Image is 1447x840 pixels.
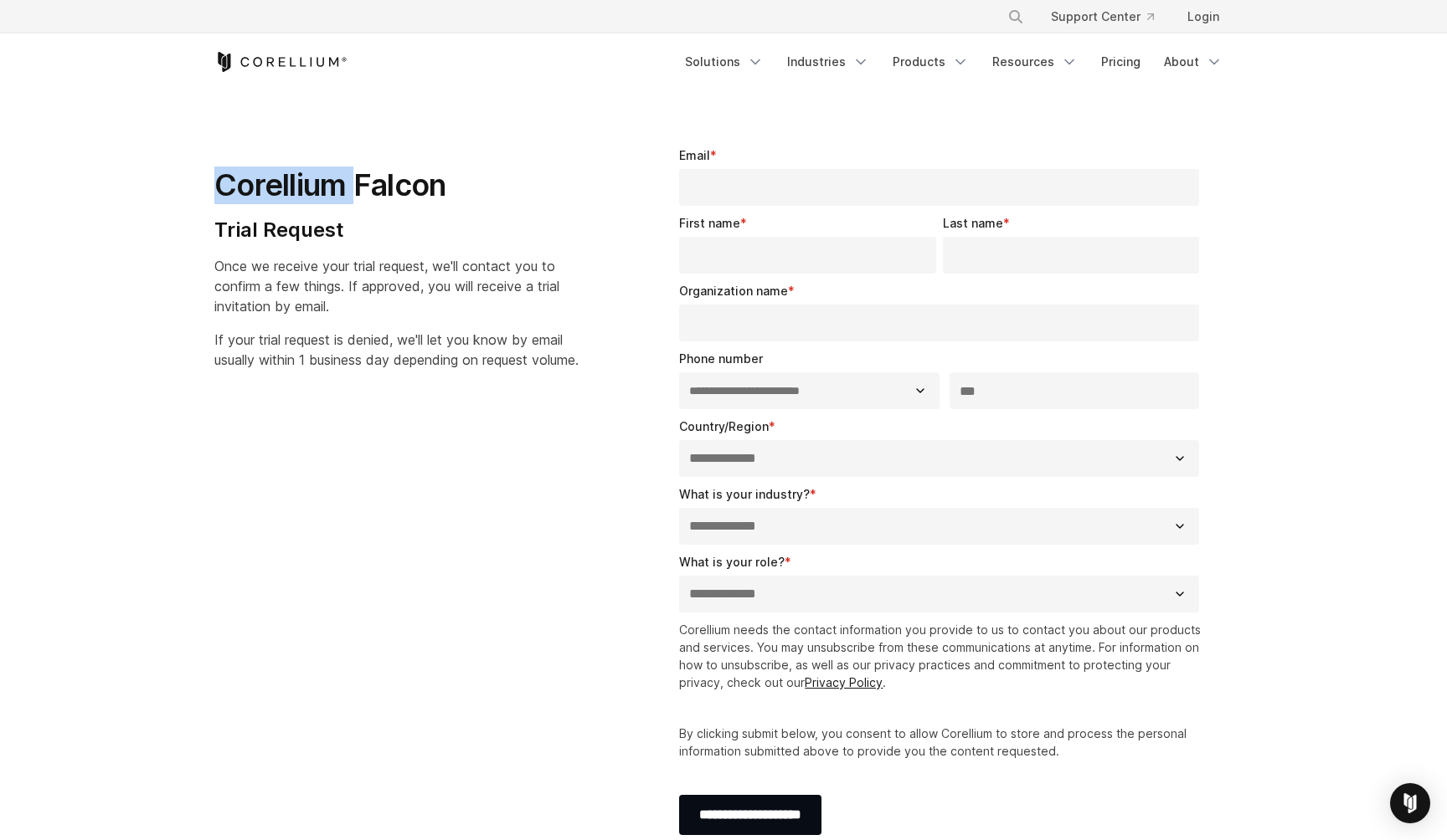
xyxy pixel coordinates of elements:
[943,216,1003,230] span: Last name
[679,351,763,366] span: Phone number
[679,216,740,230] span: First name
[679,419,769,433] span: Country/Region
[679,284,788,298] span: Organization name
[1001,2,1031,32] button: Search
[679,487,810,501] span: What is your industry?
[214,52,348,72] a: Corellium Home
[675,47,774,77] a: Solutions
[987,2,1233,32] div: Navigation Menu
[883,47,979,77] a: Products
[1038,2,1167,32] a: Support Center
[679,555,785,569] span: What is your role?
[777,47,879,77] a: Industries
[679,621,1206,691] p: Corellium needs the contact information you provide to us to contact you about our products and s...
[214,258,559,315] span: Once we receive your trial request, we'll contact you to confirm a few things. If approved, you w...
[1174,2,1233,32] a: Login
[679,148,710,162] span: Email
[675,47,1233,77] div: Navigation Menu
[805,675,883,689] a: Privacy Policy
[214,331,579,368] span: If your trial request is denied, we'll let you know by email usually within 1 business day depend...
[214,218,579,243] h4: Trial Request
[1154,47,1233,77] a: About
[679,725,1206,760] p: By clicking submit below, you consent to allow Corellium to store and process the personal inform...
[1091,47,1151,77] a: Pricing
[1390,783,1430,823] div: Open Intercom Messenger
[214,166,579,204] h1: Corellium Falcon
[982,47,1088,77] a: Resources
